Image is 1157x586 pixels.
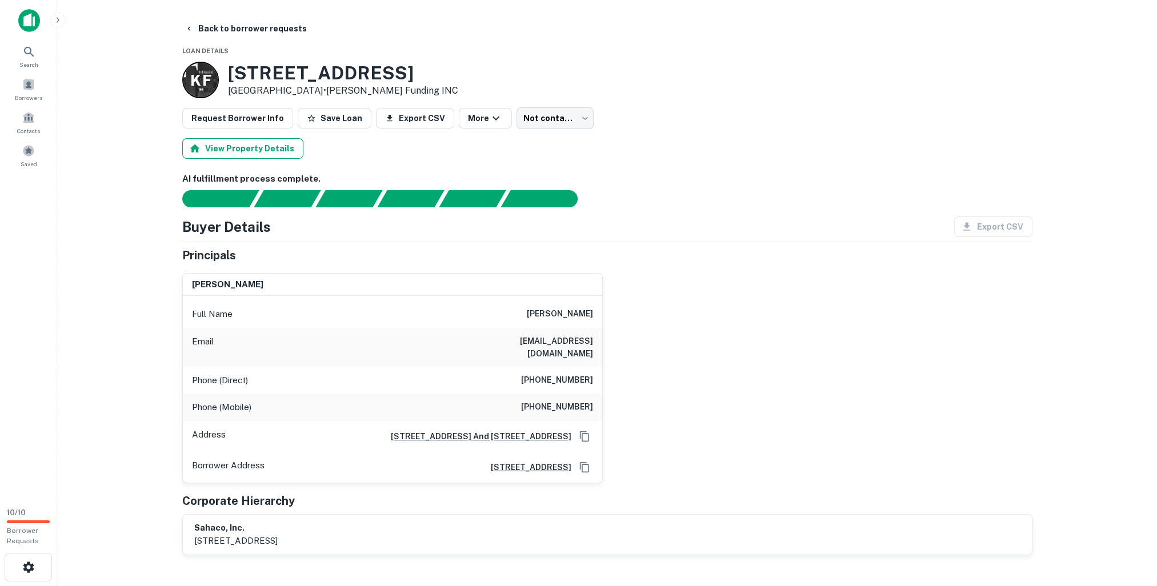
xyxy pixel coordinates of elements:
[169,190,254,207] div: Sending borrower request to AI...
[521,400,593,414] h6: [PHONE_NUMBER]
[17,126,40,135] span: Contacts
[382,430,571,443] a: [STREET_ADDRESS] And [STREET_ADDRESS]
[15,93,42,102] span: Borrowers
[192,335,214,360] p: Email
[482,461,571,473] a: [STREET_ADDRESS]
[326,85,458,96] a: [PERSON_NAME] Funding INC
[194,534,278,548] p: [STREET_ADDRESS]
[439,190,506,207] div: Principals found, still searching for contact information. This may take time...
[3,41,54,71] a: Search
[18,9,40,32] img: capitalize-icon.png
[3,107,54,138] a: Contacts
[192,428,226,445] p: Address
[501,190,591,207] div: AI fulfillment process complete.
[576,428,593,445] button: Copy Address
[190,69,210,91] p: K F
[182,247,236,264] h5: Principals
[182,108,293,129] button: Request Borrower Info
[3,74,54,105] a: Borrowers
[182,492,295,509] h5: Corporate Hierarchy
[182,138,303,159] button: View Property Details
[192,400,251,414] p: Phone (Mobile)
[19,60,38,69] span: Search
[1100,495,1157,549] iframe: Chat Widget
[228,84,458,98] p: [GEOGRAPHIC_DATA] •
[182,216,271,237] h4: Buyer Details
[254,190,321,207] div: Your request is received and processing...
[180,18,311,39] button: Back to borrower requests
[521,374,593,387] h6: [PHONE_NUMBER]
[182,47,229,54] span: Loan Details
[192,307,233,321] p: Full Name
[527,307,593,321] h6: [PERSON_NAME]
[194,521,278,535] h6: sahaco, inc.
[192,459,265,476] p: Borrower Address
[7,527,39,545] span: Borrower Requests
[576,459,593,476] button: Copy Address
[3,140,54,171] a: Saved
[192,278,263,291] h6: [PERSON_NAME]
[376,108,454,129] button: Export CSV
[517,107,594,129] div: Not contacted
[377,190,444,207] div: Principals found, AI now looking for contact information...
[192,374,248,387] p: Phone (Direct)
[21,159,37,168] span: Saved
[456,335,593,360] h6: [EMAIL_ADDRESS][DOMAIN_NAME]
[298,108,371,129] button: Save Loan
[315,190,382,207] div: Documents found, AI parsing details...
[7,508,26,517] span: 10 / 10
[182,172,1032,186] h6: AI fulfillment process complete.
[228,62,458,84] h3: [STREET_ADDRESS]
[459,108,512,129] button: More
